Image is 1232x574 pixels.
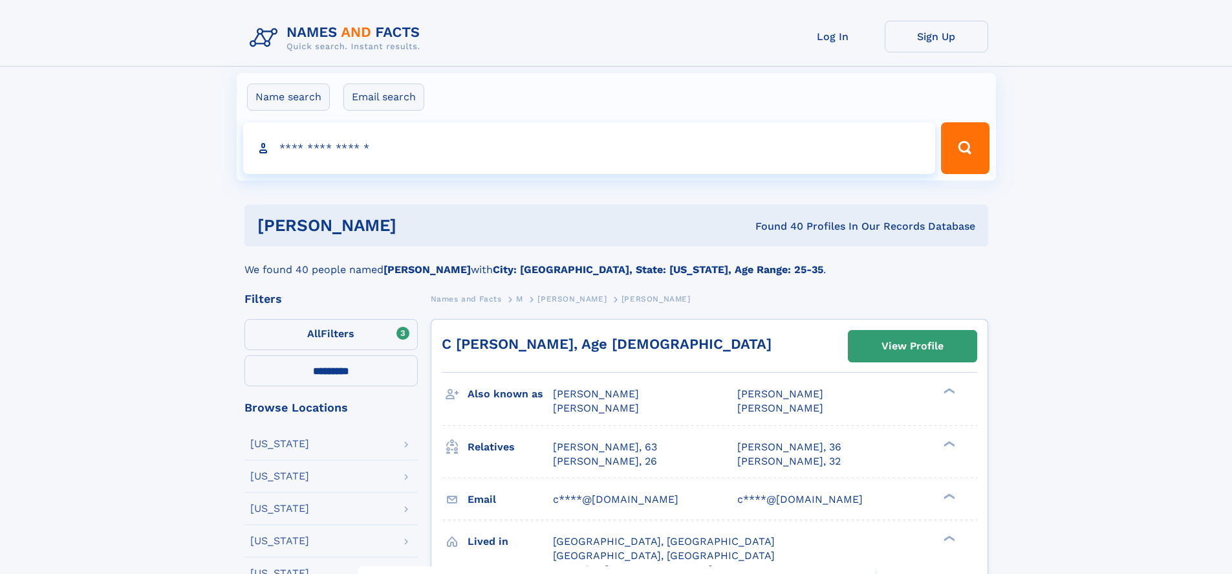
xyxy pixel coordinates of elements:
[941,122,989,174] button: Search Button
[343,83,424,111] label: Email search
[244,293,418,305] div: Filters
[384,263,471,276] b: [PERSON_NAME]
[781,21,885,52] a: Log In
[307,327,321,340] span: All
[940,492,956,500] div: ❯
[516,291,523,307] a: M
[247,83,330,111] label: Name search
[881,331,944,361] div: View Profile
[250,503,309,514] div: [US_STATE]
[737,440,841,454] a: [PERSON_NAME], 36
[257,217,576,234] h1: [PERSON_NAME]
[431,291,502,307] a: Names and Facts
[885,21,988,52] a: Sign Up
[848,331,977,362] a: View Profile
[442,336,772,352] a: C [PERSON_NAME], Age [DEMOGRAPHIC_DATA]
[553,388,639,400] span: [PERSON_NAME]
[553,454,657,469] a: [PERSON_NAME], 26
[940,534,956,542] div: ❯
[553,535,775,547] span: [GEOGRAPHIC_DATA], [GEOGRAPHIC_DATA]
[493,263,823,276] b: City: [GEOGRAPHIC_DATA], State: [US_STATE], Age Range: 25-35
[737,388,823,400] span: [PERSON_NAME]
[537,294,607,304] span: [PERSON_NAME]
[250,439,309,449] div: [US_STATE]
[468,489,553,511] h3: Email
[250,536,309,546] div: [US_STATE]
[737,454,841,469] a: [PERSON_NAME], 32
[243,122,936,174] input: search input
[537,291,607,307] a: [PERSON_NAME]
[553,549,775,562] span: [GEOGRAPHIC_DATA], [GEOGRAPHIC_DATA]
[468,383,553,405] h3: Also known as
[468,531,553,553] h3: Lived in
[250,471,309,481] div: [US_STATE]
[621,294,691,304] span: [PERSON_NAME]
[244,21,431,56] img: Logo Names and Facts
[244,319,418,350] label: Filters
[940,439,956,448] div: ❯
[576,219,975,234] div: Found 40 Profiles In Our Records Database
[737,402,823,414] span: [PERSON_NAME]
[244,402,418,414] div: Browse Locations
[940,387,956,395] div: ❯
[468,436,553,458] h3: Relatives
[553,440,657,454] a: [PERSON_NAME], 63
[516,294,523,304] span: M
[553,402,639,414] span: [PERSON_NAME]
[244,247,988,278] div: We found 40 people named with .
